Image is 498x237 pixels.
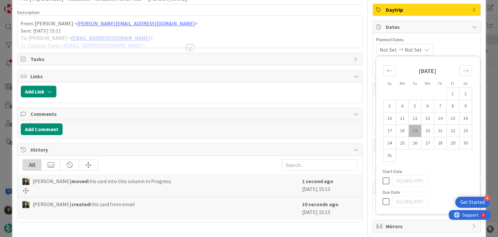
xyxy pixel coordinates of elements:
td: Choose Friday, 01/Aug/2025 12:00 as your check-in date. It’s available. [446,88,459,100]
td: Choose Saturday, 23/Aug/2025 12:00 as your check-in date. It’s available. [459,125,472,137]
span: Start Date [383,169,402,174]
p: From: [PERSON_NAME] < > [21,20,359,27]
input: Search... [282,159,357,171]
td: Choose Sunday, 24/Aug/2025 12:00 as your check-in date. It’s available. [383,137,396,149]
small: Th [438,81,442,86]
div: All [23,159,41,170]
b: moved [71,178,88,184]
small: Mo [400,81,405,86]
td: Choose Tuesday, 05/Aug/2025 12:00 as your check-in date. It’s available. [409,100,421,112]
td: Choose Thursday, 07/Aug/2025 12:00 as your check-in date. It’s available. [434,100,446,112]
small: We [425,81,430,86]
small: Tu [413,81,417,86]
button: Add Comment [21,123,63,135]
span: Not Set [405,46,422,54]
td: Choose Friday, 08/Aug/2025 12:00 as your check-in date. It’s available. [446,100,459,112]
b: created [71,201,90,207]
button: Add Link [21,86,56,97]
span: [PERSON_NAME] this card from email [33,200,135,208]
span: Links [30,72,350,80]
div: 4 [484,195,490,201]
td: Choose Monday, 25/Aug/2025 12:00 as your check-in date. It’s available. [396,137,409,149]
small: Fr [451,81,454,86]
td: Choose Friday, 15/Aug/2025 12:00 as your check-in date. It’s available. [446,112,459,125]
td: Choose Saturday, 09/Aug/2025 12:00 as your check-in date. It’s available. [459,100,472,112]
td: Choose Sunday, 17/Aug/2025 12:00 as your check-in date. It’s available. [383,125,396,137]
td: Choose Thursday, 21/Aug/2025 12:00 as your check-in date. It’s available. [434,125,446,137]
p: Sent: [DATE] 15:11 [21,27,359,35]
td: Choose Thursday, 14/Aug/2025 12:00 as your check-in date. It’s available. [434,112,446,125]
td: Choose Sunday, 03/Aug/2025 12:00 as your check-in date. It’s available. [383,100,396,112]
span: Support [14,1,30,9]
strong: [DATE] [419,67,436,75]
td: Choose Thursday, 28/Aug/2025 12:00 as your check-in date. It’s available. [434,137,446,149]
div: Open Get Started checklist, remaining modules: 4 [455,197,490,208]
span: History [30,146,350,154]
td: Choose Monday, 18/Aug/2025 12:00 as your check-in date. It’s available. [396,125,409,137]
td: Choose Sunday, 10/Aug/2025 12:00 as your check-in date. It’s available. [383,112,396,125]
b: 10 seconds ago [302,201,338,207]
div: [DATE] 15:13 [302,177,357,193]
div: Get Started [460,199,485,206]
span: Dates [386,23,469,31]
div: Move backward to switch to the previous month. [383,65,396,76]
input: DD/MM/YYYY [392,175,428,187]
td: Choose Friday, 29/Aug/2025 12:00 as your check-in date. It’s available. [446,137,459,149]
b: 1 second ago [302,178,333,184]
span: Not Set [380,46,397,54]
img: BC [22,178,30,185]
td: Choose Monday, 04/Aug/2025 12:00 as your check-in date. It’s available. [396,100,409,112]
span: Daytrip [386,6,469,14]
div: Move forward to switch to the next month. [459,65,472,76]
small: Sa [463,81,468,86]
td: Choose Friday, 22/Aug/2025 12:00 as your check-in date. It’s available. [446,125,459,137]
div: [DATE] 15:13 [302,200,357,216]
td: Choose Tuesday, 12/Aug/2025 12:00 as your check-in date. It’s available. [409,112,421,125]
span: Mirrors [386,222,469,230]
td: Choose Wednesday, 13/Aug/2025 12:00 as your check-in date. It’s available. [421,112,434,125]
small: Su [387,81,392,86]
td: Choose Tuesday, 26/Aug/2025 12:00 as your check-in date. It’s available. [409,137,421,149]
td: Choose Tuesday, 19/Aug/2025 12:00 as your check-in date. It’s available. [409,125,421,137]
span: Tasks [30,55,350,63]
span: Planned Dates [376,36,477,43]
span: Comments [30,110,350,118]
div: 4 [34,3,35,8]
span: [PERSON_NAME] this card into this column In Progress [33,177,171,185]
input: DD/MM/YYYY [392,196,428,207]
span: Due Date [383,190,400,194]
td: Choose Sunday, 31/Aug/2025 12:00 as your check-in date. It’s available. [383,149,396,162]
td: Choose Monday, 11/Aug/2025 12:00 as your check-in date. It’s available. [396,112,409,125]
div: Calendar [376,59,479,169]
span: Description [17,9,40,15]
a: [PERSON_NAME][EMAIL_ADDRESS][DOMAIN_NAME] [77,20,195,27]
td: Choose Saturday, 02/Aug/2025 12:00 as your check-in date. It’s available. [459,88,472,100]
td: Choose Wednesday, 06/Aug/2025 12:00 as your check-in date. It’s available. [421,100,434,112]
td: Choose Wednesday, 27/Aug/2025 12:00 as your check-in date. It’s available. [421,137,434,149]
td: Choose Saturday, 30/Aug/2025 12:00 as your check-in date. It’s available. [459,137,472,149]
img: BC [22,201,30,208]
td: Choose Saturday, 16/Aug/2025 12:00 as your check-in date. It’s available. [459,112,472,125]
td: Choose Wednesday, 20/Aug/2025 12:00 as your check-in date. It’s available. [421,125,434,137]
